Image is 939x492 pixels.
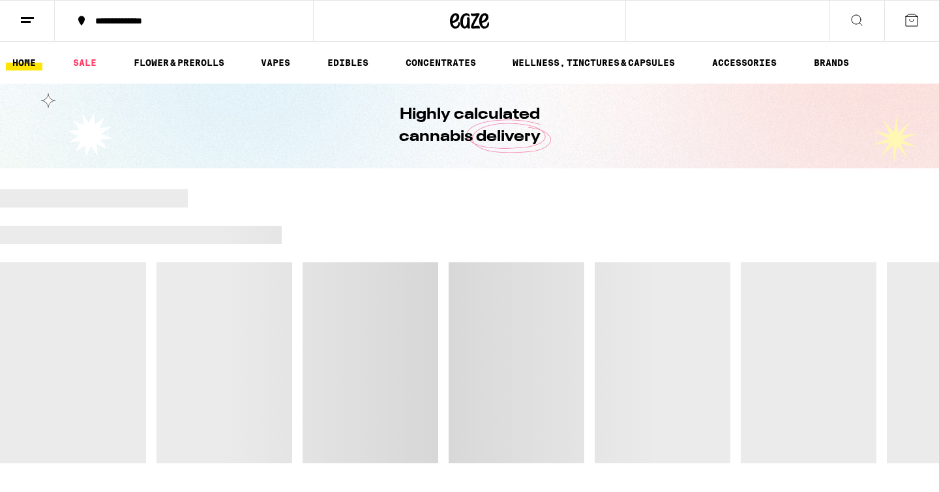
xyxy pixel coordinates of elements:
[6,55,42,70] a: HOME
[807,55,856,70] a: BRANDS
[362,104,577,148] h1: Highly calculated cannabis delivery
[399,55,483,70] a: CONCENTRATES
[67,55,103,70] a: SALE
[706,55,783,70] a: ACCESSORIES
[506,55,681,70] a: WELLNESS, TINCTURES & CAPSULES
[127,55,231,70] a: FLOWER & PREROLLS
[321,55,375,70] a: EDIBLES
[254,55,297,70] a: VAPES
